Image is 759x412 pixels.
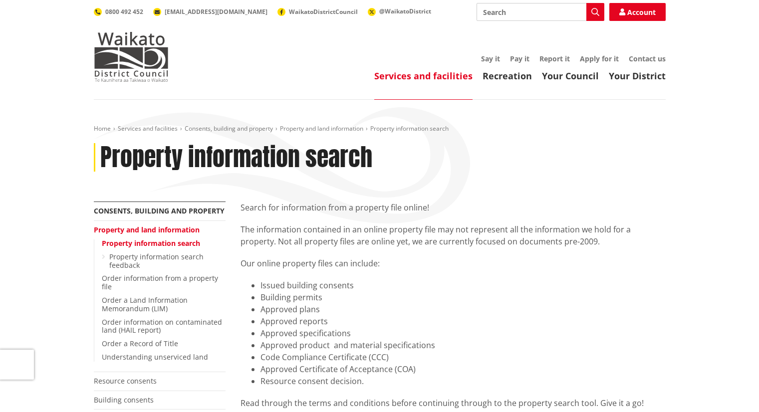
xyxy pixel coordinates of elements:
li: Approved Certificate of Acceptance (COA) [260,363,666,375]
p: The information contained in an online property file may not represent all the information we hol... [241,223,666,247]
a: Order information on contaminated land (HAIL report) [102,317,222,335]
li: Issued building consents [260,279,666,291]
a: WaikatoDistrictCouncil [277,7,358,16]
a: Contact us [629,54,666,63]
a: Your Council [542,70,599,82]
a: @WaikatoDistrict [368,7,431,15]
li: Building permits [260,291,666,303]
span: @WaikatoDistrict [379,7,431,15]
span: 0800 492 452 [105,7,143,16]
a: Property information search feedback [109,252,204,270]
a: Property and land information [94,225,200,234]
a: 0800 492 452 [94,7,143,16]
img: Waikato District Council - Te Kaunihera aa Takiwaa o Waikato [94,32,169,82]
a: [EMAIL_ADDRESS][DOMAIN_NAME] [153,7,267,16]
input: Search input [477,3,604,21]
div: Read through the terms and conditions before continuing through to the property search tool. Give... [241,397,666,409]
span: Property information search [370,124,449,133]
a: Property information search [102,238,200,248]
a: Services and facilities [118,124,178,133]
a: Resource consents [94,376,157,386]
a: Consents, building and property [185,124,273,133]
a: Services and facilities [374,70,473,82]
li: Approved specifications [260,327,666,339]
a: Consents, building and property [94,206,225,215]
span: WaikatoDistrictCouncil [289,7,358,16]
a: Home [94,124,111,133]
a: Building consents [94,395,154,405]
h1: Property information search [100,143,372,172]
a: Order information from a property file [102,273,218,291]
li: Approved product and material specifications [260,339,666,351]
li: Resource consent decision. [260,375,666,387]
li: Approved plans [260,303,666,315]
a: Recreation [483,70,532,82]
a: Account [609,3,666,21]
li: Approved reports [260,315,666,327]
a: Apply for it [580,54,619,63]
p: Search for information from a property file online! [241,202,666,213]
a: Order a Land Information Memorandum (LIM) [102,295,188,313]
span: [EMAIL_ADDRESS][DOMAIN_NAME] [165,7,267,16]
a: Pay it [510,54,529,63]
li: Code Compliance Certificate (CCC) [260,351,666,363]
a: Order a Record of Title [102,339,178,348]
a: Say it [481,54,500,63]
a: Property and land information [280,124,363,133]
a: Understanding unserviced land [102,352,208,362]
nav: breadcrumb [94,125,666,133]
a: Report it [539,54,570,63]
a: Your District [609,70,666,82]
span: Our online property files can include: [241,258,380,269]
